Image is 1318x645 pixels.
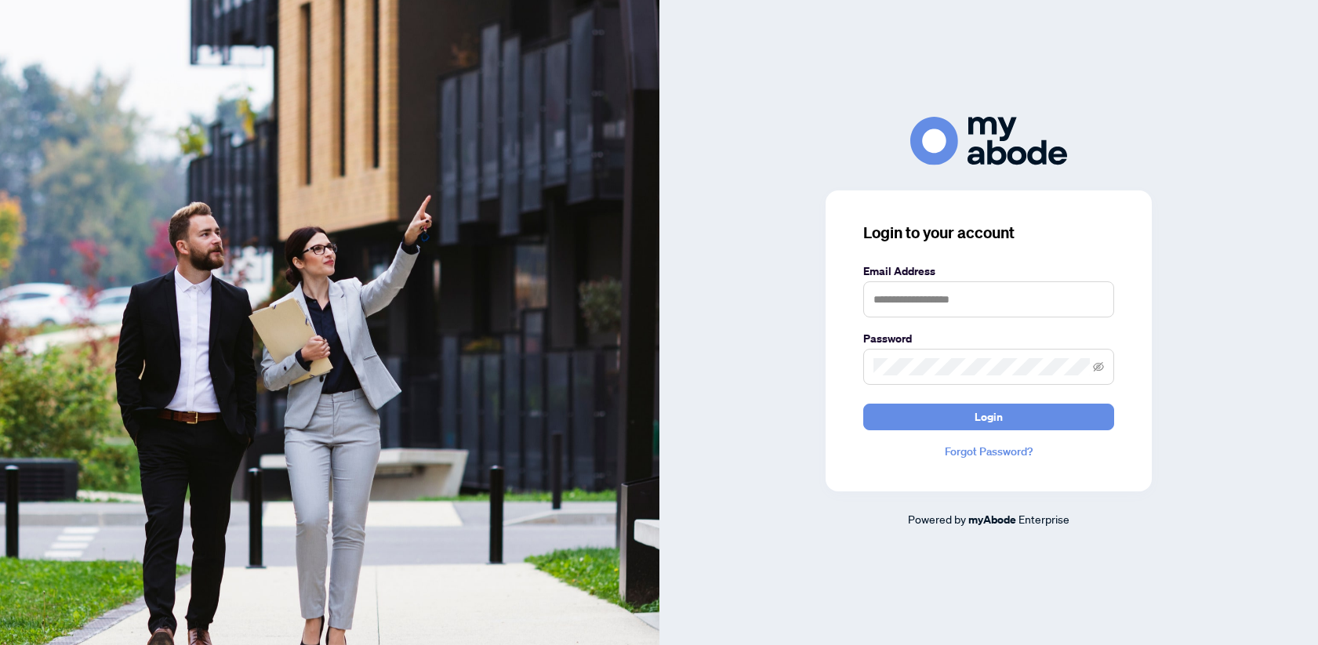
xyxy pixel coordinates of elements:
a: Forgot Password? [863,443,1114,460]
label: Email Address [863,263,1114,280]
img: ma-logo [910,117,1067,165]
button: Login [863,404,1114,430]
span: Login [975,404,1003,429]
span: Enterprise [1018,512,1069,526]
h3: Login to your account [863,222,1114,244]
span: eye-invisible [1093,361,1104,372]
label: Password [863,330,1114,347]
span: Powered by [908,512,966,526]
a: myAbode [968,511,1016,528]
